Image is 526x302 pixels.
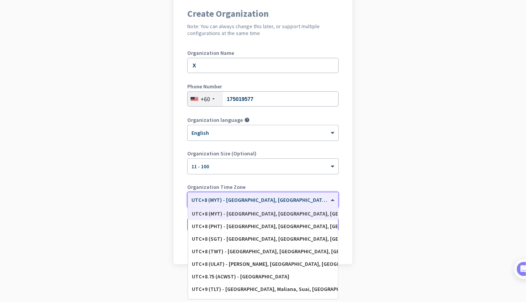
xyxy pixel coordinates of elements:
div: UTC+8.75 (ACWST) - [GEOGRAPHIC_DATA] [192,273,334,280]
label: Phone Number [187,84,339,89]
h2: Note: You can always change this later, or support multiple configurations at the same time [187,23,339,37]
button: Create Organization [187,218,339,232]
div: UTC+8 (ULAT) - [PERSON_NAME], [GEOGRAPHIC_DATA], [GEOGRAPHIC_DATA], [GEOGRAPHIC_DATA] [192,261,334,267]
label: Organization language [187,117,243,123]
div: UTC+8 (SGT) - [GEOGRAPHIC_DATA], [GEOGRAPHIC_DATA], [GEOGRAPHIC_DATA] [192,236,334,242]
label: Organization Name [187,50,339,56]
div: +60 [201,95,210,103]
div: Options List [188,208,338,299]
i: help [244,117,250,123]
div: UTC+8 (MYT) - [GEOGRAPHIC_DATA], [GEOGRAPHIC_DATA], [GEOGRAPHIC_DATA], [GEOGRAPHIC_DATA] [192,211,334,217]
input: 3-2385 6789 [187,91,339,107]
div: Go back [187,245,339,251]
div: UTC+8 (PHT) - [GEOGRAPHIC_DATA], [GEOGRAPHIC_DATA], [GEOGRAPHIC_DATA], [GEOGRAPHIC_DATA] [192,223,334,230]
label: Organization Time Zone [187,184,339,190]
div: UTC+9 (TLT) - [GEOGRAPHIC_DATA], Maliana, Suai, [GEOGRAPHIC_DATA] [192,286,334,292]
h1: Create Organization [187,9,339,18]
div: UTC+8 (TWT) - [GEOGRAPHIC_DATA], [GEOGRAPHIC_DATA], [GEOGRAPHIC_DATA], [GEOGRAPHIC_DATA] [192,248,334,255]
input: What is the name of your organization? [187,58,339,73]
label: Organization Size (Optional) [187,151,339,156]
